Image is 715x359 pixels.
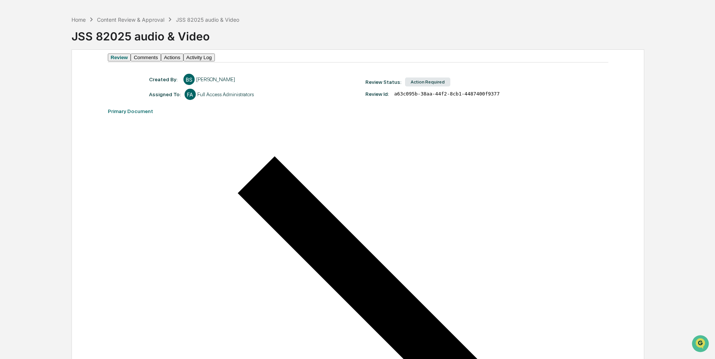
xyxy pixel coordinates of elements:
div: Created By: ‎ ‎ [149,76,180,82]
input: Clear [19,34,124,42]
a: 🗄️Attestations [51,91,96,105]
div: 🔎 [7,109,13,115]
span: Data Lookup [15,109,47,116]
div: Review Status: [365,79,401,85]
div: We're available if you need us! [25,65,95,71]
div: Home [71,16,86,23]
div: BS [183,74,195,85]
a: 🖐️Preclearance [4,91,51,105]
div: Start new chat [25,57,123,65]
button: Review [108,54,131,61]
img: 1746055101610-c473b297-6a78-478c-a979-82029cc54cd1 [7,57,21,71]
div: JSS 82025 audio & Video [176,16,239,23]
button: Comments [131,54,161,61]
span: Pylon [74,127,91,133]
div: 🗄️ [54,95,60,101]
div: Review Id: [365,91,389,97]
div: Action Required [405,77,450,86]
p: How can we help? [7,16,136,28]
div: [PERSON_NAME] [196,76,235,82]
div: Full Access Administrators [197,91,254,97]
div: FA [185,89,196,100]
div: 🖐️ [7,95,13,101]
a: Powered byPylon [53,127,91,133]
button: Start new chat [127,60,136,69]
span: a63c095b-38aa-44f2-8cb1-4487400f9377 [394,91,500,97]
div: JSS 82025 audio & Video [71,24,715,43]
button: Actions [161,54,183,61]
a: 🔎Data Lookup [4,106,50,119]
button: Activity Log [183,54,215,61]
iframe: Open customer support [691,334,711,355]
div: secondary tabs example [108,54,608,61]
div: Content Review & Approval [97,16,164,23]
span: Primary Document [108,108,153,114]
span: Preclearance [15,94,48,102]
span: Attestations [62,94,93,102]
div: Assigned To: [149,91,181,97]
